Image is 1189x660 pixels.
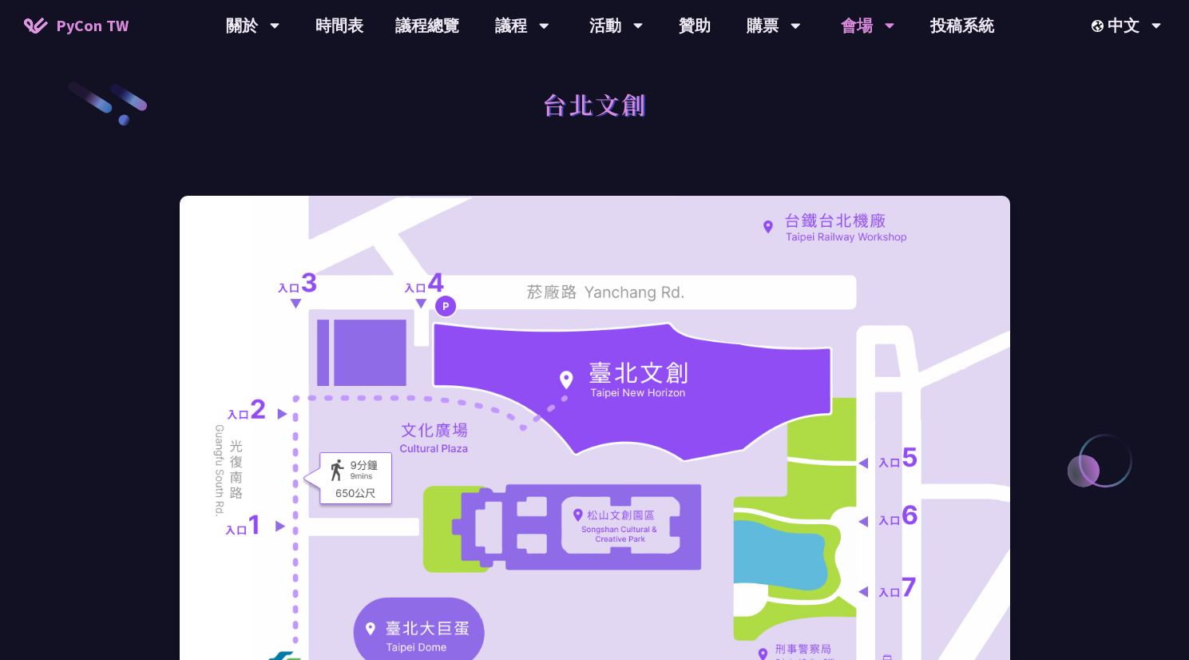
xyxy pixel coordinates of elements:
span: PyCon TW [56,14,129,38]
img: Locale Icon [1092,20,1108,32]
h1: 台北文創 [542,80,648,128]
a: PyCon TW [8,6,145,46]
img: Home icon of PyCon TW 2025 [24,18,48,34]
